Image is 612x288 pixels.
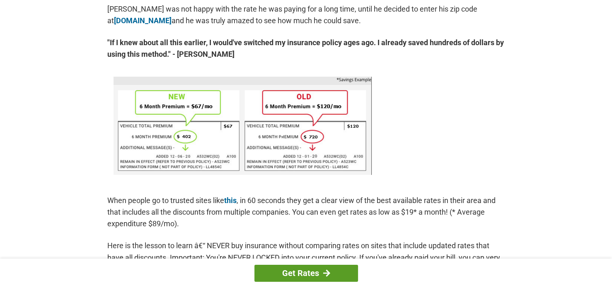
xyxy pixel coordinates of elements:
strong: "If I knew about all this earlier, I would've switched my insurance policy ages ago. I already sa... [107,37,505,60]
p: When people go to trusted sites like , in 60 seconds they get a clear view of the best available ... [107,195,505,230]
img: savings [114,77,372,175]
a: this [224,196,237,205]
a: Get Rates [254,265,358,282]
p: Here is the lesson to learn â€“ NEVER buy insurance without comparing rates on sites that include... [107,240,505,275]
a: [DOMAIN_NAME] [114,16,172,25]
p: [PERSON_NAME] was not happy with the rate he was paying for a long time, until he decided to ente... [107,3,505,27]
